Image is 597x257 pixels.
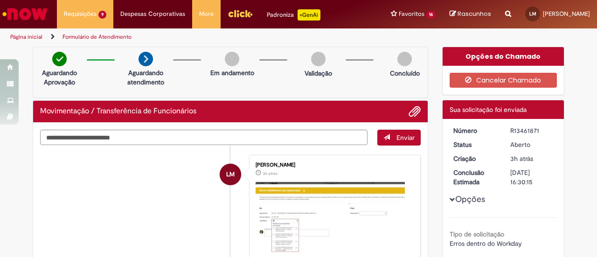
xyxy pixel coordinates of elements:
span: 16 [426,11,436,19]
button: Enviar [377,130,421,146]
b: Tipo de solicitação [450,230,504,238]
time: 29/08/2025 11:30:05 [263,171,278,176]
p: Aguardando Aprovação [37,68,82,87]
span: Erros dentro do Workday [450,239,522,248]
span: Sua solicitação foi enviada [450,105,527,114]
dt: Criação [446,154,504,163]
div: Opções do Chamado [443,47,564,66]
textarea: Digite sua mensagem aqui... [40,130,368,145]
img: img-circle-grey.png [225,52,239,66]
p: +GenAi [298,9,320,21]
p: Concluído [390,69,420,78]
a: Formulário de Atendimento [62,33,132,41]
div: Lorena De Mendonca Melo [220,164,241,185]
div: Aberto [510,140,554,149]
h2: Movimentação / Transferência de Funcionários Histórico de tíquete [40,107,196,116]
dt: Número [446,126,504,135]
div: Padroniza [267,9,320,21]
span: Requisições [64,9,97,19]
div: [DATE] 16:30:15 [510,168,554,187]
dt: Status [446,140,504,149]
img: check-circle-green.png [52,52,67,66]
img: arrow-next.png [139,52,153,66]
span: LM [529,11,536,17]
img: img-circle-grey.png [397,52,412,66]
span: Rascunhos [458,9,491,18]
div: 29/08/2025 11:30:10 [510,154,554,163]
img: click_logo_yellow_360x200.png [228,7,253,21]
div: [PERSON_NAME] [256,162,411,168]
div: R13461871 [510,126,554,135]
time: 29/08/2025 11:30:10 [510,154,533,163]
span: Despesas Corporativas [120,9,185,19]
span: More [199,9,214,19]
a: Rascunhos [450,10,491,19]
span: [PERSON_NAME] [543,10,590,18]
button: Adicionar anexos [409,105,421,118]
span: LM [226,163,235,186]
ul: Trilhas de página [7,28,391,46]
span: Favoritos [399,9,424,19]
img: ServiceNow [1,5,49,23]
span: 9 [98,11,106,19]
button: Cancelar Chamado [450,73,557,88]
dt: Conclusão Estimada [446,168,504,187]
img: img-circle-grey.png [311,52,326,66]
p: Validação [305,69,332,78]
a: Página inicial [10,33,42,41]
span: Enviar [396,133,415,142]
span: 3h atrás [263,171,278,176]
span: 3h atrás [510,154,533,163]
p: Em andamento [210,68,254,77]
p: Aguardando atendimento [123,68,168,87]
